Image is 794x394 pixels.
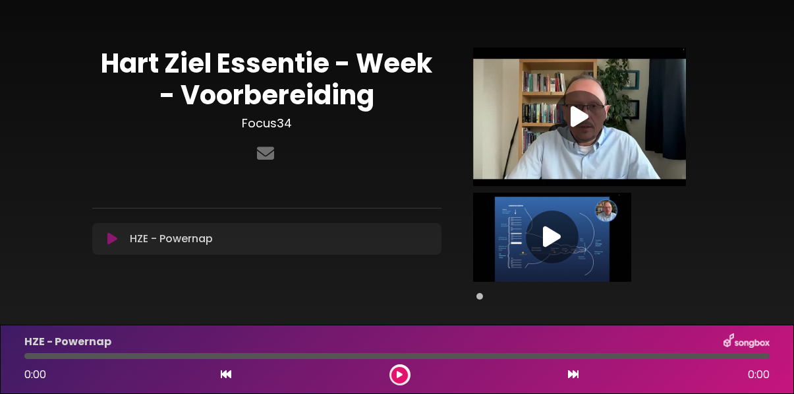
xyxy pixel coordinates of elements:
[473,48,687,186] img: Video Thumbnail
[92,48,441,111] h1: Hart Ziel Essentie - Week - Voorbereiding
[473,193,631,282] img: Video Thumbnail
[130,231,213,247] p: HZE - Powernap
[723,333,770,350] img: songbox-logo-white.png
[24,334,111,350] p: HZE - Powernap
[92,116,441,131] h3: Focus34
